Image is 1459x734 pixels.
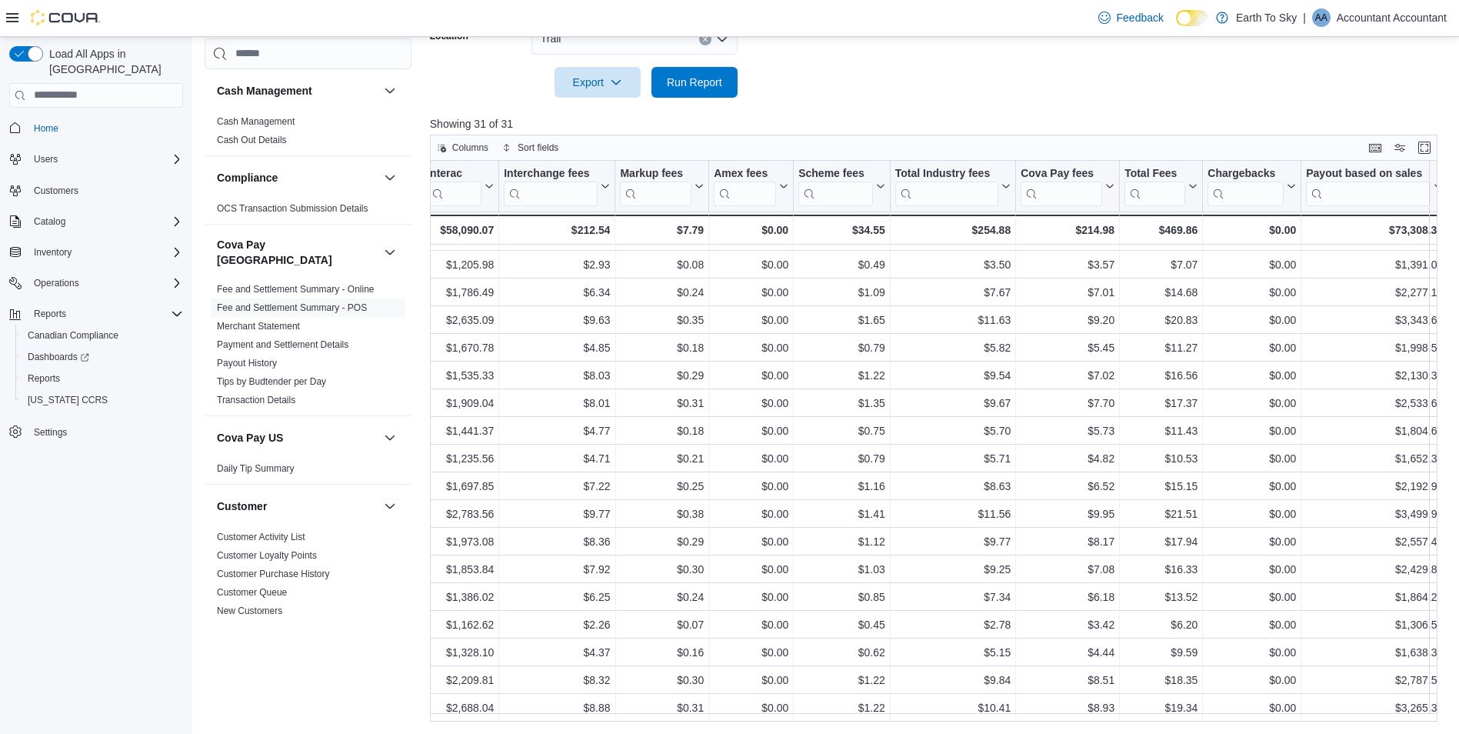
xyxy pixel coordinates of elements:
a: Merchant Statement [217,321,300,332]
div: $0.38 [620,505,704,523]
div: Interchange fees [504,166,598,181]
div: $0.00 [714,449,788,468]
button: Cova Pay [GEOGRAPHIC_DATA] [381,243,399,262]
div: $0.00 [1208,477,1296,495]
button: Keyboard shortcuts [1366,138,1384,157]
nav: Complex example [9,111,183,483]
div: $2,557.45 [1306,532,1443,551]
div: $4.82 [1021,449,1114,468]
span: Customers [28,181,183,200]
button: Cash Management [381,82,399,100]
button: Cova Pay fees [1021,166,1114,205]
div: Chargebacks [1208,166,1284,181]
span: Sort fields [518,142,558,154]
div: $16.33 [1124,560,1198,579]
div: $0.00 [1208,311,1296,329]
span: Customer Queue [217,586,287,599]
span: Users [28,150,183,168]
div: $16.56 [1124,366,1198,385]
div: $9.63 [504,311,610,329]
button: Export [555,67,641,98]
div: $5.45 [1021,339,1114,357]
div: $3,343.65 [1306,311,1443,329]
div: $0.79 [798,339,885,357]
div: $1,909.04 [427,394,494,412]
div: $11.56 [895,505,1011,523]
div: $0.00 [1208,283,1296,302]
div: Markup fees [620,166,691,205]
a: Feedback [1092,2,1170,33]
div: $0.00 [714,311,788,329]
a: Cash Management [217,116,295,127]
span: Reports [34,308,66,320]
div: $9.77 [504,505,610,523]
a: New Customers [217,606,282,616]
span: Run Report [667,75,722,90]
div: $1,853.84 [427,560,494,579]
div: $0.00 [1208,339,1296,357]
div: $6.52 [1021,477,1114,495]
button: Reports [28,305,72,323]
div: $9.77 [895,532,1011,551]
div: $14.86 [1124,228,1198,246]
a: Dashboards [22,348,95,366]
div: $9.54 [895,366,1011,385]
div: Payout based on sales [1306,166,1431,205]
button: Payout based on sales [1306,166,1443,205]
span: Catalog [34,215,65,228]
button: Reports [3,303,189,325]
button: Cova Pay US [381,429,399,447]
span: Tips by Budtender per Day [217,375,326,388]
button: Home [3,117,189,139]
div: $1,391.02 [1306,255,1443,274]
span: Settings [28,422,183,441]
button: Compliance [381,168,399,187]
div: $7.08 [1021,560,1114,579]
div: $1,697.85 [427,477,494,495]
div: $7.92 [504,560,610,579]
a: Fee and Settlement Summary - POS [217,302,367,313]
button: Total Industry fees [895,166,1011,205]
span: Customers [34,185,78,197]
div: $0.00 [714,477,788,495]
div: $1.22 [798,366,885,385]
div: Compliance [205,199,411,224]
div: $1,670.78 [427,339,494,357]
div: $20.83 [1124,311,1198,329]
div: $0.00 [714,366,788,385]
div: $17.94 [1124,532,1198,551]
div: $1,998.55 [1306,339,1443,357]
button: Interac [427,166,494,205]
button: Customer [381,497,399,515]
button: Interchange fees [504,166,610,205]
a: Customer Loyalty Points [217,550,317,561]
a: Canadian Compliance [22,326,125,345]
div: $0.00 [714,422,788,440]
div: $1,804.63 [1306,422,1443,440]
div: Accountant Accountant [1312,8,1331,27]
div: $9.20 [1021,311,1114,329]
div: $0.00 [714,221,788,239]
div: $0.79 [798,449,885,468]
div: $2,192.94 [1306,477,1443,495]
div: $6.34 [504,283,610,302]
div: Total Fees [1124,166,1185,205]
span: Reports [28,305,183,323]
button: Catalog [3,211,189,232]
div: $8.17 [1021,532,1114,551]
div: $0.30 [620,560,704,579]
div: $0.21 [620,449,704,468]
div: $1,652.32 [1306,449,1443,468]
div: $1.41 [798,505,885,523]
div: $11.27 [1124,339,1198,357]
span: Fee and Settlement Summary - Online [217,283,375,295]
div: $214.98 [1021,221,1114,239]
div: $9.25 [895,560,1011,579]
div: $0.00 [1208,532,1296,551]
div: $7.89 [895,228,1011,246]
div: $3.50 [895,255,1011,274]
span: Home [28,118,183,138]
span: Users [34,153,58,165]
a: Dashboards [15,346,189,368]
